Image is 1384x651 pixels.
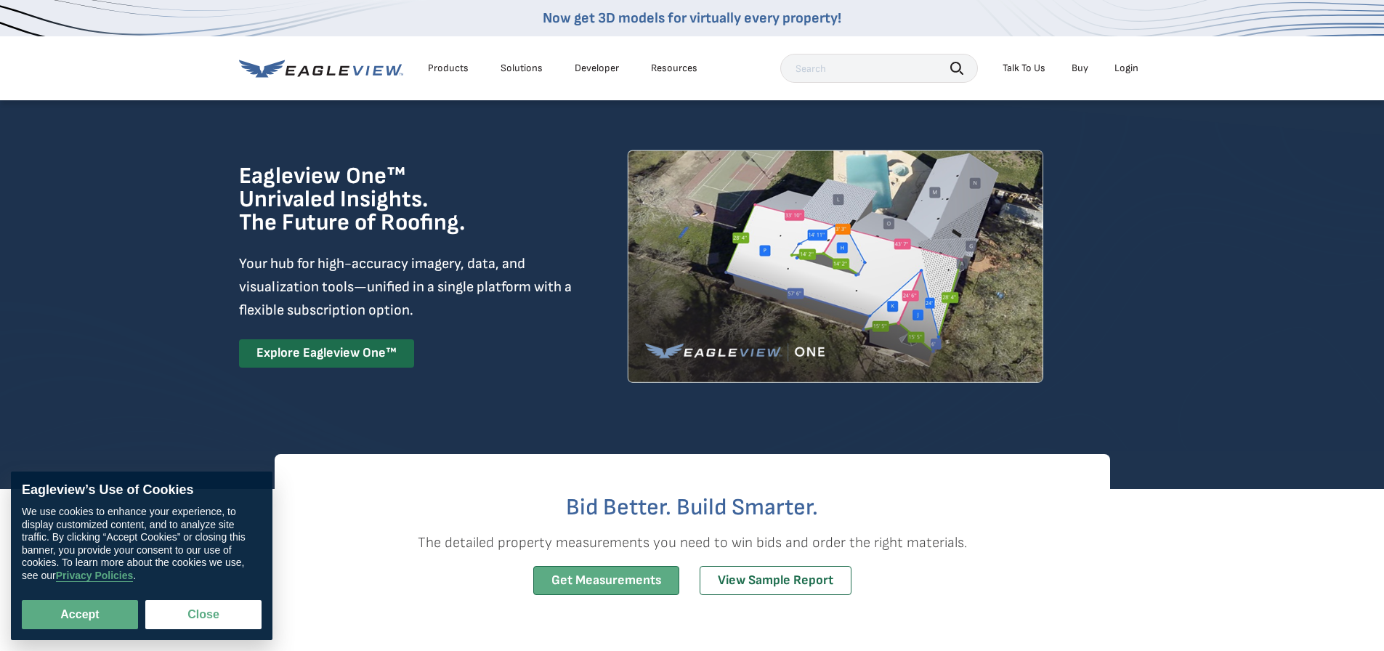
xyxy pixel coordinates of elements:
[1003,62,1045,75] div: Talk To Us
[239,252,575,322] p: Your hub for high-accuracy imagery, data, and visualization tools—unified in a single platform wi...
[501,62,543,75] div: Solutions
[700,566,851,596] a: View Sample Report
[22,506,262,582] div: We use cookies to enhance your experience, to display customized content, and to analyze site tra...
[22,600,138,629] button: Accept
[239,165,539,235] h1: Eagleview One™ Unrivaled Insights. The Future of Roofing.
[239,339,414,368] a: Explore Eagleview One™
[275,531,1110,554] p: The detailed property measurements you need to win bids and order the right materials.
[651,62,697,75] div: Resources
[56,570,134,582] a: Privacy Policies
[1072,62,1088,75] a: Buy
[275,496,1110,519] h2: Bid Better. Build Smarter.
[145,600,262,629] button: Close
[428,62,469,75] div: Products
[575,62,619,75] a: Developer
[22,482,262,498] div: Eagleview’s Use of Cookies
[780,54,978,83] input: Search
[1114,62,1138,75] div: Login
[533,566,679,596] a: Get Measurements
[543,9,841,27] a: Now get 3D models for virtually every property!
